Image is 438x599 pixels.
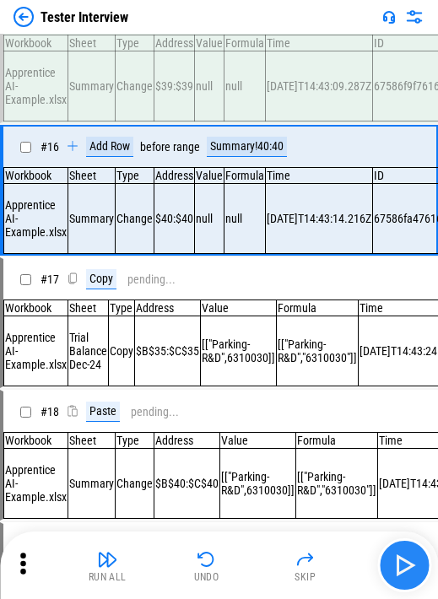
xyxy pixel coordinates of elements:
div: [["Parking-R&D","6310030"]] [278,337,357,364]
span: # 16 [41,140,59,154]
td: Type [109,300,135,316]
td: Time [266,35,373,51]
td: Change [116,449,154,519]
td: Workbook [4,35,68,51]
img: Run All [97,549,117,569]
td: Address [154,35,195,51]
img: Undo [197,549,217,569]
div: null [196,212,223,225]
td: Apprentice AI-Example.xlsx [4,51,68,121]
td: Summary [68,184,116,254]
td: [DATE]T14:43:09.287Z [266,51,373,121]
td: Change [116,184,154,254]
td: Workbook [4,433,68,449]
td: Value [201,300,277,316]
span: # 17 [41,273,59,286]
div: Skip [295,572,316,582]
td: Address [154,433,220,449]
div: Summary!40:40 [207,137,287,157]
td: Workbook [4,168,68,184]
img: Skip [295,549,316,569]
td: Sheet [68,300,109,316]
td: Type [116,35,154,51]
span: # 18 [41,405,59,418]
td: Sheet [68,433,116,449]
img: Main button [391,552,418,579]
div: Undo [194,572,219,582]
div: Paste [86,402,120,422]
button: Skip [278,545,333,586]
td: Apprentice AI-Example.xlsx [4,449,68,519]
td: Address [135,300,201,316]
td: Trial Balance Dec-24 [68,316,109,386]
button: Run All [80,545,134,586]
td: Change [116,51,154,121]
td: Copy [109,316,135,386]
td: $B$40:$C$40 [154,449,220,519]
div: null [196,79,223,93]
td: Formula [224,168,266,184]
td: Value [220,433,296,449]
div: pending... [131,406,179,418]
td: [DATE]T14:43:14.216Z [266,184,373,254]
img: Back [14,7,34,27]
div: null [225,79,264,93]
td: Time [266,168,373,184]
td: Value [195,35,224,51]
img: Settings menu [404,7,424,27]
div: before [140,141,170,154]
div: Copy [86,269,116,289]
td: Apprentice AI-Example.xlsx [4,316,68,386]
td: Summary [68,51,116,121]
td: Type [116,168,154,184]
td: Type [116,433,154,449]
div: [["Parking-R&D",6310030]] [221,470,295,497]
div: [["Parking-R&D","6310030"]] [297,470,376,497]
td: Formula [224,35,266,51]
td: Sheet [68,168,116,184]
div: pending... [127,273,176,286]
div: [["Parking-R&D",6310030]] [202,337,275,364]
td: Workbook [4,300,68,316]
div: Run All [89,572,127,582]
img: Support [382,10,396,24]
td: $40:$40 [154,184,195,254]
td: Value [195,168,224,184]
td: $B$35:$C$35 [135,316,201,386]
td: Formula [296,433,378,449]
td: Summary [68,449,116,519]
td: Sheet [68,35,116,51]
td: Formula [277,300,359,316]
button: Undo [180,545,234,586]
td: Address [154,168,195,184]
div: Add Row [86,137,133,157]
div: null [225,212,264,225]
div: range [173,141,200,154]
td: $39:$39 [154,51,195,121]
div: Tester Interview [41,9,128,25]
td: Apprentice AI-Example.xlsx [4,184,68,254]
